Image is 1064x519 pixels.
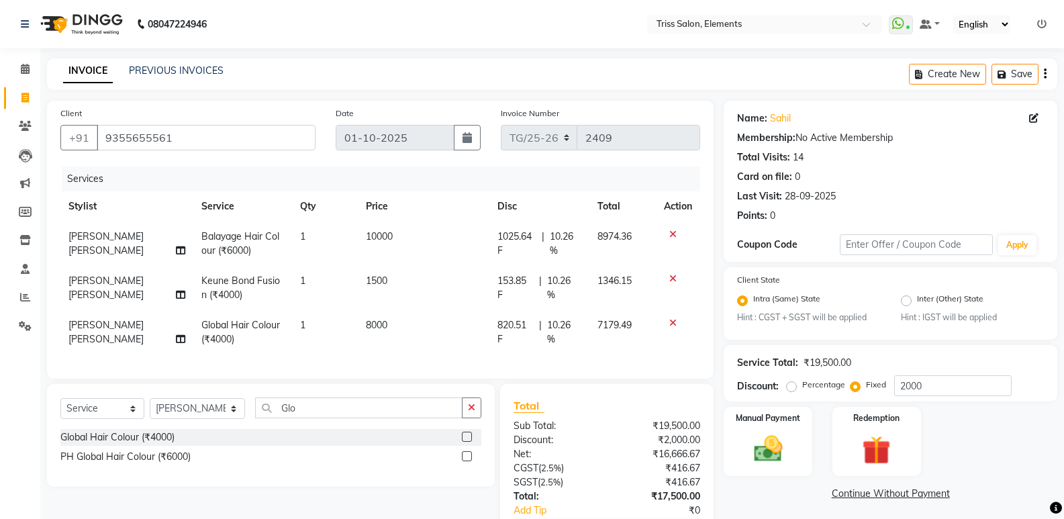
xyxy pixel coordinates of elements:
span: [PERSON_NAME] [PERSON_NAME] [68,319,144,345]
div: Global Hair Colour (₹4000) [60,430,175,444]
span: | [542,230,544,258]
span: 8000 [366,319,387,331]
th: Qty [292,191,358,222]
div: Sub Total: [503,419,607,433]
input: Search by Name/Mobile/Email/Code [97,125,316,150]
div: ( ) [503,475,607,489]
div: ₹17,500.00 [607,489,710,504]
div: 28-09-2025 [785,189,836,203]
label: Date [336,107,354,120]
label: Redemption [853,412,900,424]
span: 10000 [366,230,393,242]
div: Services [62,167,710,191]
div: 0 [770,209,775,223]
span: 10.26 % [550,230,581,258]
div: 0 [795,170,800,184]
th: Price [358,191,489,222]
span: Keune Bond Fusion (₹4000) [201,275,280,301]
div: Net: [503,447,607,461]
span: Balayage Hair Colour (₹6000) [201,230,279,256]
th: Disc [489,191,589,222]
div: ( ) [503,461,607,475]
label: Invoice Number [501,107,559,120]
span: 10.26 % [547,318,581,346]
a: PREVIOUS INVOICES [129,64,224,77]
button: Create New [909,64,986,85]
div: Last Visit: [737,189,782,203]
div: PH Global Hair Colour (₹6000) [60,450,191,464]
div: Card on file: [737,170,792,184]
span: 2.5% [540,477,561,487]
span: | [539,318,542,346]
label: Client State [737,274,780,286]
label: Manual Payment [736,412,800,424]
div: ₹2,000.00 [607,433,710,447]
div: 14 [793,150,804,164]
label: Inter (Other) State [917,293,983,309]
button: Apply [998,235,1036,255]
th: Action [656,191,700,222]
span: Total [514,399,544,413]
th: Total [589,191,656,222]
div: Points: [737,209,767,223]
span: | [539,274,542,302]
div: Discount: [737,379,779,393]
div: Discount: [503,433,607,447]
a: Sahil [770,111,791,126]
th: Stylist [60,191,193,222]
label: Fixed [866,379,886,391]
th: Service [193,191,292,222]
small: Hint : CGST + SGST will be applied [737,312,880,324]
label: Intra (Same) State [753,293,820,309]
a: Continue Without Payment [726,487,1055,501]
span: 153.85 F [497,274,534,302]
a: Add Tip [503,504,624,518]
b: 08047224946 [148,5,207,43]
div: ₹0 [624,504,710,518]
span: 10.26 % [547,274,581,302]
span: [PERSON_NAME] [PERSON_NAME] [68,275,144,301]
div: Total Visits: [737,150,790,164]
span: 1 [300,275,305,287]
span: 7179.49 [597,319,632,331]
div: ₹19,500.00 [804,356,851,370]
div: ₹19,500.00 [607,419,710,433]
input: Enter Offer / Coupon Code [840,234,993,255]
button: +91 [60,125,98,150]
span: 1346.15 [597,275,632,287]
div: Coupon Code [737,238,839,252]
span: 1025.64 F [497,230,536,258]
div: Membership: [737,131,795,145]
img: logo [34,5,126,43]
span: 8974.36 [597,230,632,242]
span: 1 [300,230,305,242]
span: SGST [514,476,538,488]
button: Save [992,64,1038,85]
input: Search or Scan [255,397,463,418]
div: Name: [737,111,767,126]
span: 2.5% [541,463,561,473]
div: ₹16,666.67 [607,447,710,461]
a: INVOICE [63,59,113,83]
div: Service Total: [737,356,798,370]
span: 1500 [366,275,387,287]
div: Total: [503,489,607,504]
div: No Active Membership [737,131,1044,145]
span: 1 [300,319,305,331]
img: _cash.svg [745,432,791,465]
small: Hint : IGST will be applied [901,312,1044,324]
img: _gift.svg [853,432,900,468]
label: Percentage [802,379,845,391]
div: ₹416.67 [607,461,710,475]
span: CGST [514,462,538,474]
label: Client [60,107,82,120]
div: ₹416.67 [607,475,710,489]
span: [PERSON_NAME] [PERSON_NAME] [68,230,144,256]
span: 820.51 F [497,318,534,346]
span: Global Hair Colour (₹4000) [201,319,280,345]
